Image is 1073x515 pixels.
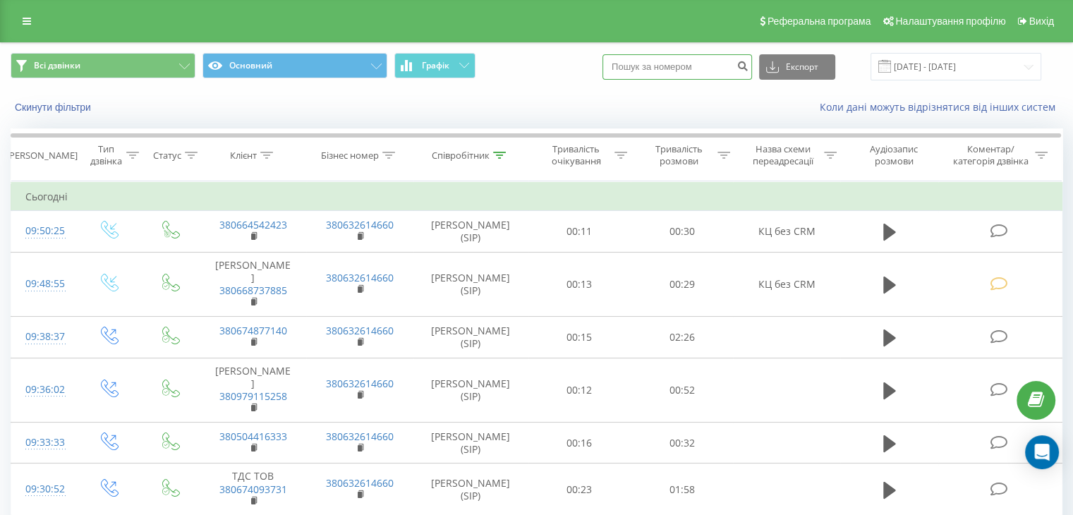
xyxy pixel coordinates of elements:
[25,217,63,245] div: 09:50:25
[11,183,1062,211] td: Сьогодні
[820,100,1062,114] a: Коли дані можуть відрізнятися вiд інших систем
[326,324,394,337] a: 380632614660
[631,358,733,423] td: 00:52
[528,358,631,423] td: 00:12
[25,376,63,404] div: 09:36:02
[528,211,631,252] td: 00:11
[413,252,528,317] td: [PERSON_NAME] (SIP)
[202,53,387,78] button: Основний
[11,101,98,114] button: Скинути фільтри
[25,429,63,456] div: 09:33:33
[89,143,122,167] div: Тип дзвінка
[631,423,733,464] td: 00:32
[219,324,287,337] a: 380674877140
[25,270,63,298] div: 09:48:55
[200,252,306,317] td: [PERSON_NAME]
[733,252,839,317] td: КЦ без CRM
[321,150,379,162] div: Бізнес номер
[219,483,287,496] a: 380674093731
[413,423,528,464] td: [PERSON_NAME] (SIP)
[853,143,935,167] div: Аудіозапис розмови
[326,218,394,231] a: 380632614660
[219,284,287,297] a: 380668737885
[528,252,631,317] td: 00:13
[602,54,752,80] input: Пошук за номером
[1029,16,1054,27] span: Вихід
[631,317,733,358] td: 02:26
[326,271,394,284] a: 380632614660
[153,150,181,162] div: Статус
[25,323,63,351] div: 09:38:37
[768,16,871,27] span: Реферальна програма
[432,150,490,162] div: Співробітник
[631,252,733,317] td: 00:29
[25,475,63,503] div: 09:30:52
[200,358,306,423] td: [PERSON_NAME]
[746,143,820,167] div: Назва схеми переадресації
[413,211,528,252] td: [PERSON_NAME] (SIP)
[422,61,449,71] span: Графік
[528,423,631,464] td: 00:16
[6,150,78,162] div: [PERSON_NAME]
[541,143,612,167] div: Тривалість очікування
[326,377,394,390] a: 380632614660
[326,476,394,490] a: 380632614660
[949,143,1031,167] div: Коментар/категорія дзвінка
[219,389,287,403] a: 380979115258
[733,211,839,252] td: КЦ без CRM
[759,54,835,80] button: Експорт
[413,358,528,423] td: [PERSON_NAME] (SIP)
[413,317,528,358] td: [PERSON_NAME] (SIP)
[230,150,257,162] div: Клієнт
[219,430,287,443] a: 380504416333
[631,211,733,252] td: 00:30
[394,53,475,78] button: Графік
[643,143,714,167] div: Тривалість розмови
[326,430,394,443] a: 380632614660
[219,218,287,231] a: 380664542423
[34,60,80,71] span: Всі дзвінки
[11,53,195,78] button: Всі дзвінки
[1025,435,1059,469] div: Open Intercom Messenger
[528,317,631,358] td: 00:15
[895,16,1005,27] span: Налаштування профілю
